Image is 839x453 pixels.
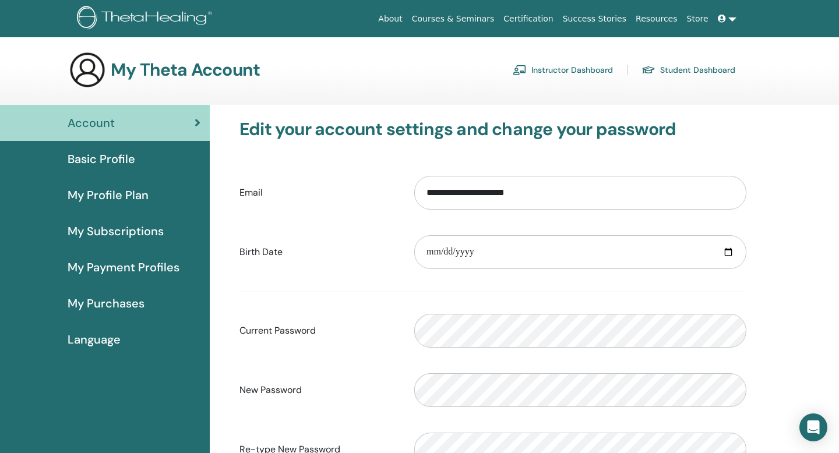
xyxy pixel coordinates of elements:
[68,114,115,132] span: Account
[641,65,655,75] img: graduation-cap.svg
[231,379,406,401] label: New Password
[77,6,216,32] img: logo.png
[68,331,121,348] span: Language
[682,8,713,30] a: Store
[231,182,406,204] label: Email
[68,186,149,204] span: My Profile Plan
[68,150,135,168] span: Basic Profile
[407,8,499,30] a: Courses & Seminars
[373,8,407,30] a: About
[68,222,164,240] span: My Subscriptions
[799,413,827,441] div: Open Intercom Messenger
[69,51,106,89] img: generic-user-icon.jpg
[558,8,631,30] a: Success Stories
[641,61,735,79] a: Student Dashboard
[68,295,144,312] span: My Purchases
[239,119,746,140] h3: Edit your account settings and change your password
[513,61,613,79] a: Instructor Dashboard
[631,8,682,30] a: Resources
[111,59,260,80] h3: My Theta Account
[513,65,527,75] img: chalkboard-teacher.svg
[231,320,406,342] label: Current Password
[499,8,558,30] a: Certification
[231,241,406,263] label: Birth Date
[68,259,179,276] span: My Payment Profiles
